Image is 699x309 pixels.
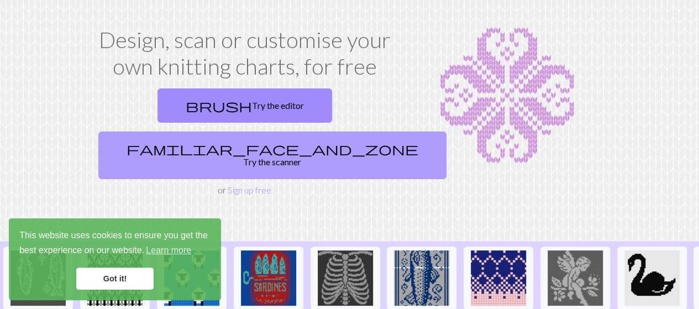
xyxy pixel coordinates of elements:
a: fish prac [387,271,456,282]
img: angel practice [548,250,603,306]
img: Chart example [409,27,606,165]
a: angel practice [540,271,610,282]
img: IMG_0291.jpeg [624,250,680,306]
span: familiar_face_and_zone [127,141,418,156]
img: Idee [471,250,526,306]
a: Sign up free [228,185,271,195]
span: This website uses cookies to ensure you get the best experience on our website. [19,229,211,259]
a: learn more about cookies [144,242,193,259]
a: Sardines in a can [234,271,303,282]
a: Idee [464,271,533,282]
div: cookieconsent [9,218,221,300]
h1: Design, scan or customise your own knitting charts, for free [94,27,396,80]
img: New Piskel-1.png (2).png [318,250,373,306]
a: fishies :) [3,271,73,282]
a: dismiss cookie message [76,268,154,290]
a: IMG_0291.jpeg [617,271,687,282]
a: Try the scanner [98,132,446,179]
img: Sardines in a can [241,250,296,306]
div: or [94,84,396,197]
img: fish prac [394,250,449,306]
span: brush [186,98,252,113]
a: New Piskel-1.png (2).png [311,271,380,282]
a: Try the editor [157,88,332,123]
